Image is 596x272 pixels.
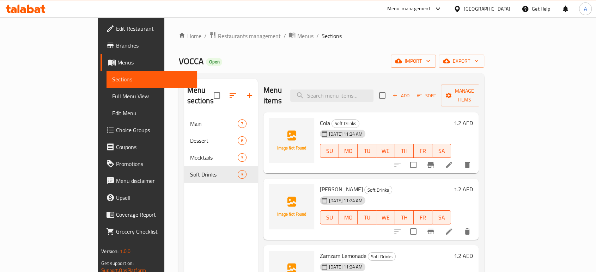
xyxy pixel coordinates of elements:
span: Soft Drinks [332,119,359,128]
div: Soft Drinks [364,186,392,194]
span: SA [435,212,448,223]
button: TH [395,144,414,158]
span: Sort [417,92,436,100]
span: MO [342,212,355,223]
span: Open [206,59,222,65]
span: export [444,57,479,66]
span: 7 [238,120,246,127]
div: items [238,153,247,162]
span: Cola [320,118,330,128]
span: Full Menu View [112,92,191,100]
span: Restaurants management [218,32,280,40]
div: Soft Drinks3 [184,166,258,183]
button: SU [320,144,339,158]
span: Branches [116,41,191,50]
button: MO [339,144,358,158]
span: Sort items [412,90,441,101]
button: FR [414,210,432,224]
span: FR [416,146,430,156]
span: Get support on: [101,259,134,268]
span: SU [323,212,336,223]
button: TH [395,210,414,224]
span: TH [398,146,411,156]
span: Mocktails [190,153,237,162]
a: Edit Restaurant [101,20,197,37]
button: SA [432,210,451,224]
button: import [391,55,436,68]
button: delete [459,156,476,173]
button: TU [358,210,376,224]
div: [GEOGRAPHIC_DATA] [464,5,510,13]
span: Menu disclaimer [116,177,191,185]
span: Version: [101,247,118,256]
span: MO [342,146,355,156]
span: Soft Drinks [368,253,395,261]
span: Coverage Report [116,210,191,219]
span: 3 [238,154,246,161]
a: Coupons [101,138,197,155]
span: A [584,5,587,13]
span: SA [435,146,448,156]
span: TU [360,212,373,223]
div: Soft Drinks [332,119,359,128]
span: Edit Restaurant [116,24,191,33]
span: Menus [297,32,313,40]
span: Coupons [116,143,191,151]
a: Menus [101,54,197,71]
div: items [238,170,247,179]
button: delete [459,223,476,240]
span: [PERSON_NAME] [320,184,363,194]
div: Open [206,58,222,66]
img: Mirinda [269,184,314,229]
span: Edit Menu [112,109,191,117]
input: search [290,89,373,102]
span: Main [190,119,237,128]
button: SA [432,144,451,158]
li: / [283,32,286,40]
span: Manage items [446,87,482,104]
span: Select to update [406,157,421,172]
button: MO [339,210,358,224]
button: FR [414,144,432,158]
div: Dessert [190,136,237,145]
span: Add item [390,90,412,101]
button: Add section [241,87,258,104]
button: WE [376,144,395,158]
a: Menu disclaimer [101,172,197,189]
button: SU [320,210,339,224]
span: Sections [112,75,191,84]
span: Sections [321,32,341,40]
span: Menus [117,58,191,67]
button: Branch-specific-item [422,156,439,173]
span: Grocery Checklist [116,227,191,236]
span: WE [379,146,392,156]
h2: Menu items [263,85,282,106]
span: 6 [238,137,246,144]
h6: 1.2 AED [454,251,473,261]
nav: Menu sections [184,112,258,186]
span: [DATE] 11:24 AM [326,197,365,204]
span: Choice Groups [116,126,191,134]
li: / [204,32,206,40]
a: Branches [101,37,197,54]
a: Grocery Checklist [101,223,197,240]
span: Upsell [116,193,191,202]
span: TU [360,146,373,156]
span: import [396,57,430,66]
span: Promotions [116,160,191,168]
div: Mocktails3 [184,149,258,166]
span: Soft Drinks [190,170,237,179]
a: Edit Menu [107,105,197,122]
a: Edit menu item [445,161,453,169]
span: 1.0.0 [120,247,131,256]
button: Add [390,90,412,101]
a: Restaurants management [209,31,280,41]
span: Add [391,92,410,100]
img: Cola [269,118,314,163]
span: Select section [375,88,390,103]
span: WE [379,212,392,223]
span: SU [323,146,336,156]
h6: 1.2 AED [454,118,473,128]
